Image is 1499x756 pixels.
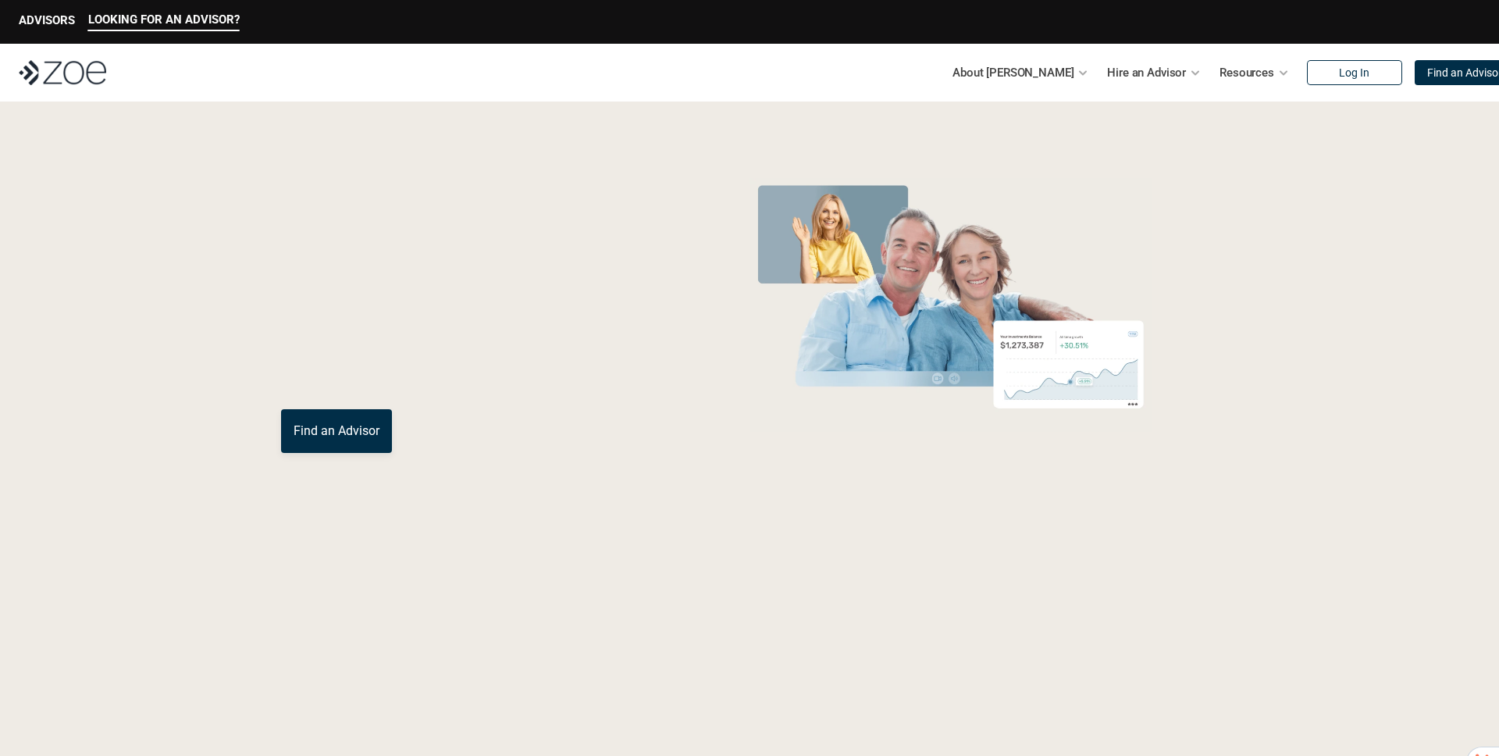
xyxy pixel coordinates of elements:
[1307,60,1402,85] a: Log In
[281,173,628,233] span: Grow Your Wealth
[281,353,684,390] p: You deserve an advisor you can trust. [PERSON_NAME], hire, and invest with vetted, fiduciary, fin...
[88,12,240,27] p: LOOKING FOR AN ADVISOR?
[281,409,392,453] a: Find an Advisor
[1107,61,1186,84] p: Hire an Advisor
[294,423,379,438] p: Find an Advisor
[734,441,1167,450] em: The information in the visuals above is for illustrative purposes only and does not represent an ...
[37,652,1462,708] p: Loremipsum: *DolOrsi Ametconsecte adi Eli Seddoeius tem inc utlaboreet. Dol 4108 MagNaal Enimadmi...
[1339,66,1369,80] p: Log In
[19,13,75,27] p: ADVISORS
[742,178,1159,432] img: Zoe Financial Hero Image
[281,225,596,337] span: with a Financial Advisor
[952,61,1074,84] p: About [PERSON_NAME]
[1219,61,1274,84] p: Resources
